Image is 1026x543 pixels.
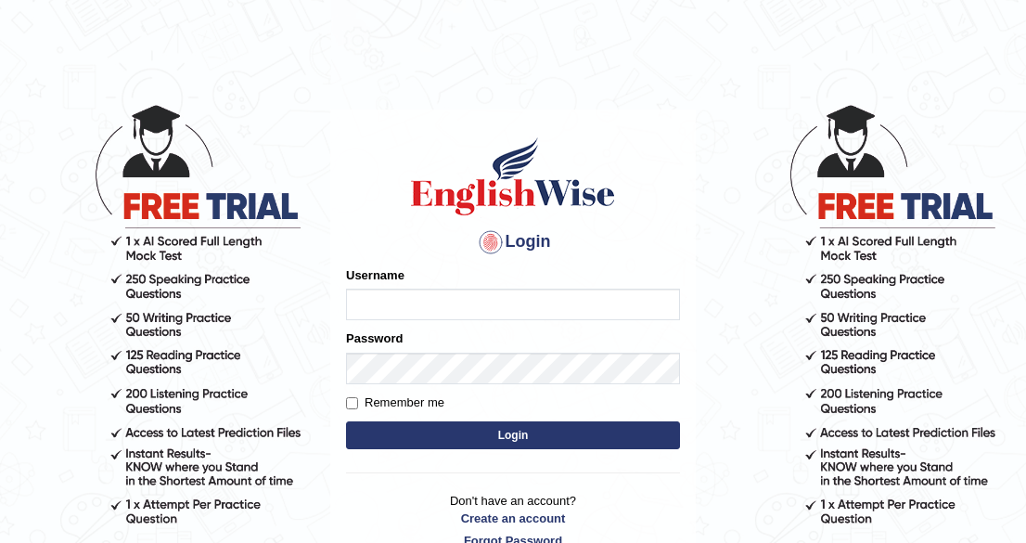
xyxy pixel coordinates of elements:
label: Remember me [346,394,444,412]
label: Username [346,266,404,284]
a: Create an account [346,510,680,527]
label: Password [346,330,403,347]
input: Remember me [346,397,358,409]
h4: Login [346,227,680,257]
button: Login [346,421,680,449]
img: Logo of English Wise sign in for intelligent practice with AI [407,135,619,218]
